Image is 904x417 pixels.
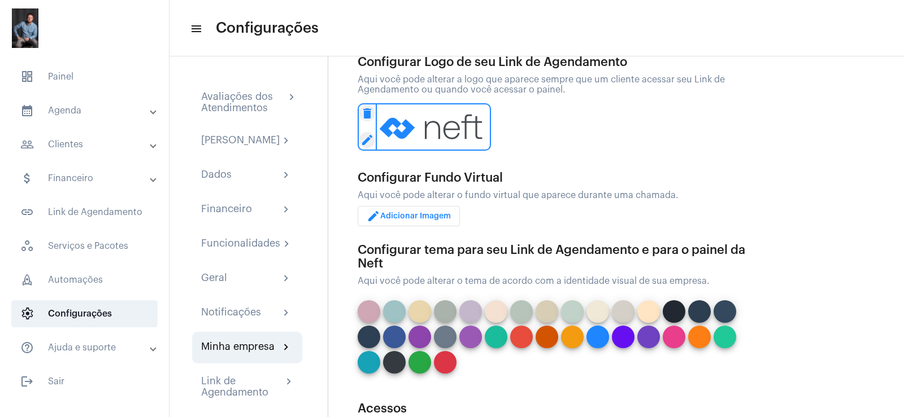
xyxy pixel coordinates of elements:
[282,375,293,389] mat-icon: chevron_right
[11,63,158,90] span: Painel
[20,239,34,253] span: sidenav icon
[367,212,451,220] span: Adicionar Imagem
[20,205,34,219] mat-icon: sidenav icon
[20,104,151,117] mat-panel-title: Agenda
[20,307,34,321] span: sidenav icon
[20,70,34,84] span: sidenav icon
[201,134,280,148] div: [PERSON_NAME]
[358,276,753,286] div: Aqui você pode alterar o tema de acordo com a identidade visual de sua empresa.
[190,22,201,36] mat-icon: sidenav icon
[280,169,293,182] mat-icon: chevron_right
[358,171,753,185] div: Configurar Fundo Virtual
[201,169,232,182] div: Dados
[359,106,375,121] mat-icon: delete
[201,341,275,354] div: Minha empresa
[358,190,753,200] div: Aqui você pode alterar o fundo virtual que aparece durante uma chamada.
[201,238,280,251] div: Funcionalidades
[376,103,491,151] img: logo-neft-novo-2.png
[7,131,169,158] mat-expansion-panel-header: sidenav iconClientes
[280,203,293,217] mat-icon: chevron_right
[358,206,460,226] button: Adicionar Imagem
[201,272,227,286] div: Geral
[20,172,151,185] mat-panel-title: Financeiro
[20,138,151,151] mat-panel-title: Clientes
[358,402,753,415] div: Acessos
[280,341,293,354] mat-icon: chevron_right
[7,334,169,361] mat-expansion-panel-header: sidenav iconAjuda e suporte
[7,165,169,192] mat-expansion-panel-header: sidenav iconFinanceiro
[7,97,169,124] mat-expansion-panel-header: sidenav iconAgenda
[9,6,41,51] img: dd1a5797-c5e0-5978-ca76-4fd69ec15ce6.jpg
[20,172,34,185] mat-icon: sidenav icon
[11,368,158,395] span: Sair
[280,272,293,286] mat-icon: chevron_right
[11,199,158,226] span: Link de Agendamento
[11,300,158,327] span: Configurações
[201,203,252,217] div: Financeiro
[359,132,375,148] mat-icon: edit
[201,306,261,320] div: Notificações
[20,341,34,354] mat-icon: sidenav icon
[367,209,380,223] mat-icon: edit
[216,19,319,37] span: Configurações
[11,266,158,293] span: Automações
[20,341,151,354] mat-panel-title: Ajuda e suporte
[280,238,293,251] mat-icon: chevron_right
[280,134,293,148] mat-icon: chevron_right
[358,243,753,270] div: Configurar tema para seu Link de Agendamento e para o painel da Neft
[285,91,293,104] mat-icon: chevron_right
[280,306,293,320] mat-icon: chevron_right
[11,232,158,260] span: Serviços e Pacotes
[20,273,34,287] span: sidenav icon
[201,375,282,398] div: Link de Agendamento
[20,375,34,388] mat-icon: sidenav icon
[358,74,753,95] div: Aqui você pode alterar a logo que aparece sempre que um cliente acessar seu Link de Agendamento o...
[358,55,753,69] div: Configurar Logo de seu Link de Agendamento
[20,104,34,117] mat-icon: sidenav icon
[20,138,34,151] mat-icon: sidenav icon
[201,91,285,113] div: Avaliações dos Atendimentos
